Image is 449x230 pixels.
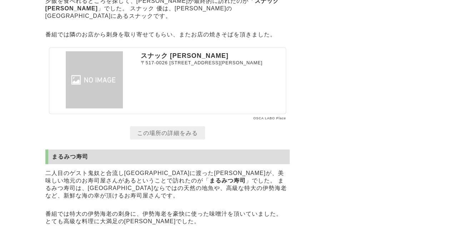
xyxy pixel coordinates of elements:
[141,60,168,65] span: 〒517-0026
[209,177,246,183] strong: まるみつ寿司
[51,51,137,108] img: スナック 優
[45,29,290,40] p: 番組では隣のお店から刺身を取り寄せてもらい、またお店の焼きそばを頂きました。
[141,51,284,60] p: スナック [PERSON_NAME]
[130,126,205,139] a: この場所の詳細をみる
[253,116,286,120] a: OSCA LABO Place
[45,208,290,227] p: 番組では特大の伊勢海老の刺身に、伊勢海老を豪快に使った味噌汁を頂いていました。 とても高級な料理に大満足の[PERSON_NAME]でした。
[45,149,290,164] h2: まるみつ寿司
[169,60,263,65] span: [STREET_ADDRESS][PERSON_NAME]
[45,167,290,201] p: 二人目のゲスト鬼奴と合流し[GEOGRAPHIC_DATA]に渡った[PERSON_NAME]が、美味しい地元のお寿司屋さんがあるということで訪れたのが「 」でした。 まるみつ寿司は、[GEOG...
